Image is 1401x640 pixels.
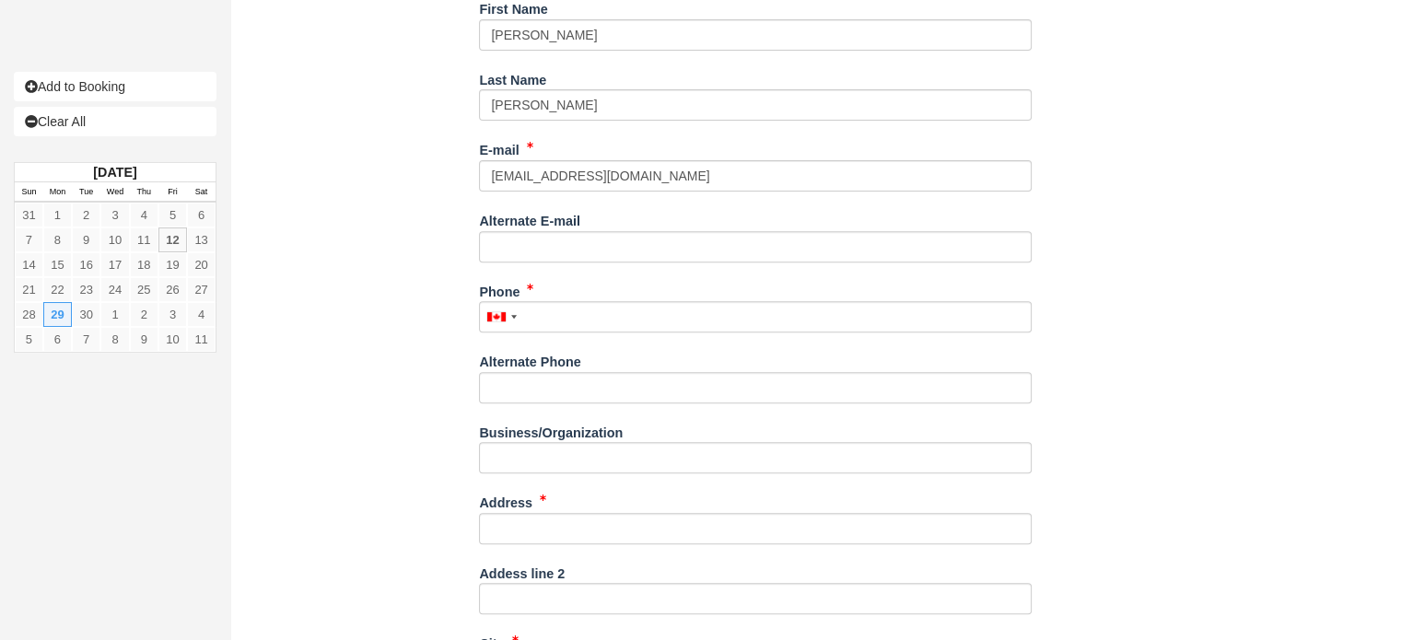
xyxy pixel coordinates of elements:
[187,203,216,227] a: 6
[479,346,580,372] label: Alternate Phone
[100,327,129,352] a: 8
[100,302,129,327] a: 1
[479,64,546,90] label: Last Name
[479,417,623,443] label: Business/Organization
[187,327,216,352] a: 11
[479,276,520,302] label: Phone
[187,227,216,252] a: 13
[187,182,216,203] th: Sat
[72,252,100,277] a: 16
[100,182,129,203] th: Wed
[72,277,100,302] a: 23
[43,203,72,227] a: 1
[72,327,100,352] a: 7
[15,302,43,327] a: 28
[480,302,522,332] div: Canada: +1
[479,487,532,513] label: Address
[479,134,519,160] label: E-mail
[158,182,187,203] th: Fri
[130,182,158,203] th: Thu
[93,165,136,180] strong: [DATE]
[479,558,565,584] label: Addess line 2
[158,327,187,352] a: 10
[187,252,216,277] a: 20
[15,227,43,252] a: 7
[158,302,187,327] a: 3
[15,252,43,277] a: 14
[158,277,187,302] a: 26
[43,227,72,252] a: 8
[158,203,187,227] a: 5
[130,227,158,252] a: 11
[130,327,158,352] a: 9
[100,252,129,277] a: 17
[158,227,187,252] a: 12
[187,277,216,302] a: 27
[15,182,43,203] th: Sun
[479,205,580,231] label: Alternate E-mail
[158,252,187,277] a: 19
[100,203,129,227] a: 3
[100,227,129,252] a: 10
[130,252,158,277] a: 18
[100,277,129,302] a: 24
[43,302,72,327] a: 29
[72,302,100,327] a: 30
[43,327,72,352] a: 6
[43,277,72,302] a: 22
[187,302,216,327] a: 4
[14,107,216,136] a: Clear All
[130,203,158,227] a: 4
[15,203,43,227] a: 31
[72,203,100,227] a: 2
[15,277,43,302] a: 21
[14,72,216,101] a: Add to Booking
[43,252,72,277] a: 15
[15,327,43,352] a: 5
[130,277,158,302] a: 25
[72,227,100,252] a: 9
[130,302,158,327] a: 2
[72,182,100,203] th: Tue
[43,182,72,203] th: Mon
